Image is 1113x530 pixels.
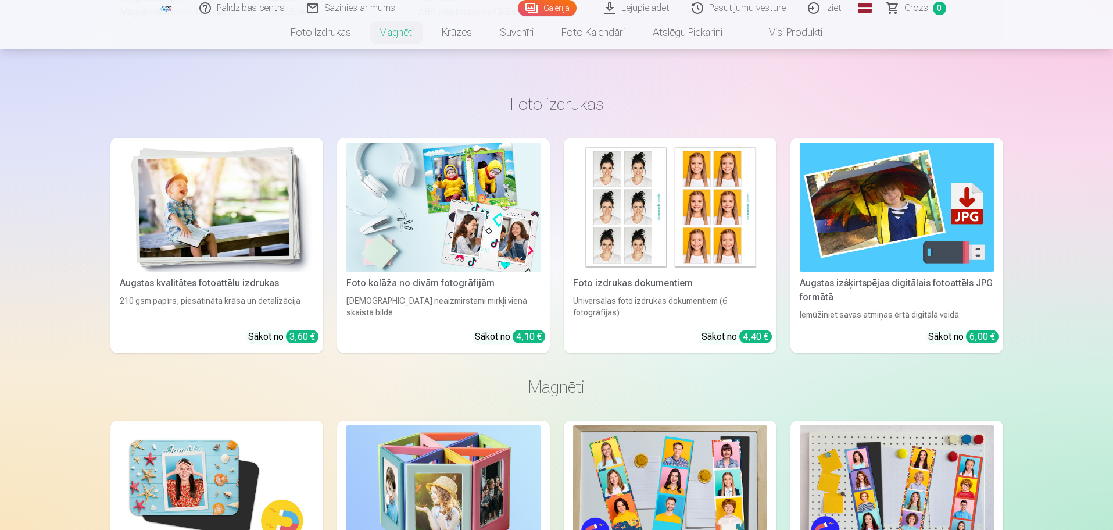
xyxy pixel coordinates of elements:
[568,276,772,290] div: Foto izdrukas dokumentiem
[739,330,772,343] div: 4,40 €
[110,138,323,354] a: Augstas kvalitātes fotoattēlu izdrukasAugstas kvalitātes fotoattēlu izdrukas210 gsm papīrs, piesā...
[573,143,767,272] img: Foto izdrukas dokumentiem
[486,16,547,49] a: Suvenīri
[115,295,318,321] div: 210 gsm papīrs, piesātināta krāsa un detalizācija
[248,330,318,344] div: Sākot no
[342,276,545,290] div: Foto kolāža no divām fotogrāfijām
[115,276,318,290] div: Augstas kvalitātes fotoattēlu izdrukas
[904,1,928,15] span: Grozs
[736,16,836,49] a: Visi produkti
[795,309,999,321] div: Iemūžiniet savas atmiņas ērtā digitālā veidā
[120,376,994,397] h3: Magnēti
[160,5,173,12] img: /fa1
[286,330,318,343] div: 3,60 €
[568,295,772,321] div: Universālas foto izdrukas dokumentiem (6 fotogrāfijas)
[365,16,428,49] a: Magnēti
[428,16,486,49] a: Krūzes
[475,330,545,344] div: Sākot no
[337,138,550,354] a: Foto kolāža no divām fotogrāfijāmFoto kolāža no divām fotogrāfijām[DEMOGRAPHIC_DATA] neaizmirstam...
[933,2,946,15] span: 0
[702,330,772,344] div: Sākot no
[547,16,639,49] a: Foto kalendāri
[277,16,365,49] a: Foto izdrukas
[966,330,999,343] div: 6,00 €
[120,94,994,115] h3: Foto izdrukas
[120,143,314,272] img: Augstas kvalitātes fotoattēlu izdrukas
[639,16,736,49] a: Atslēgu piekariņi
[795,276,999,304] div: Augstas izšķirtspējas digitālais fotoattēls JPG formātā
[342,295,545,321] div: [DEMOGRAPHIC_DATA] neaizmirstami mirkļi vienā skaistā bildē
[513,330,545,343] div: 4,10 €
[928,330,999,344] div: Sākot no
[790,138,1003,354] a: Augstas izšķirtspējas digitālais fotoattēls JPG formātāAugstas izšķirtspējas digitālais fotoattēl...
[800,143,994,272] img: Augstas izšķirtspējas digitālais fotoattēls JPG formātā
[564,138,776,354] a: Foto izdrukas dokumentiemFoto izdrukas dokumentiemUniversālas foto izdrukas dokumentiem (6 fotogr...
[346,143,541,272] img: Foto kolāža no divām fotogrāfijām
